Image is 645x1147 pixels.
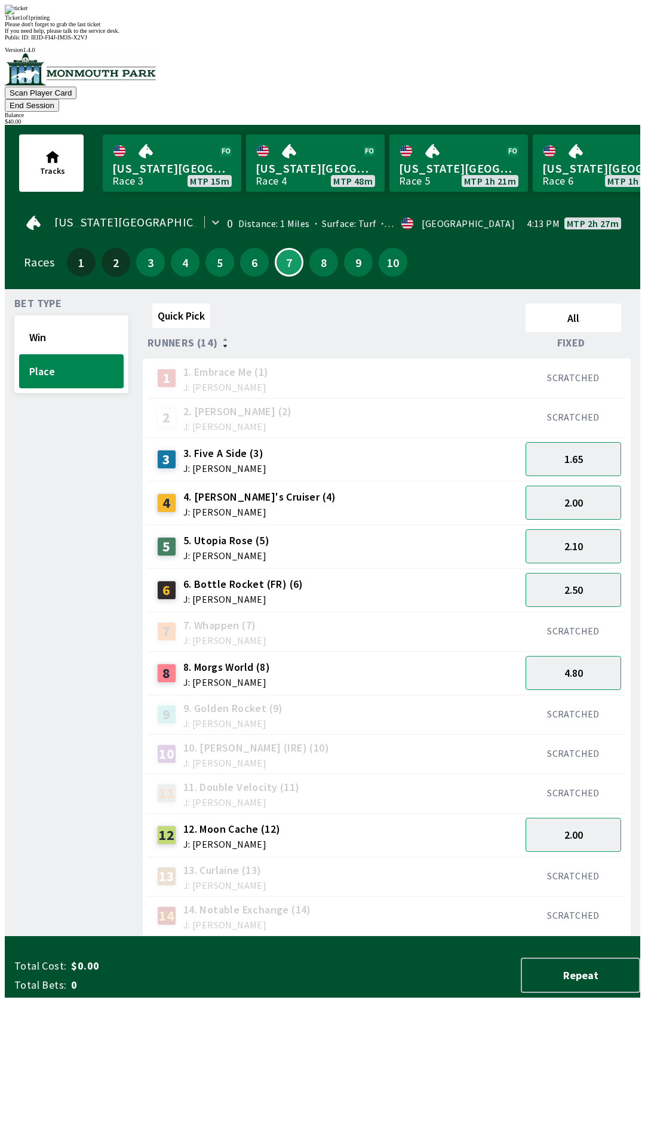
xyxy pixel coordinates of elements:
[183,701,283,716] span: 9. Golden Rocket (9)
[567,219,619,228] span: MTP 2h 27m
[5,5,27,14] img: ticket
[532,968,629,982] span: Repeat
[148,338,218,348] span: Runners (14)
[67,248,96,277] button: 1
[5,47,640,53] div: Version 1.4.0
[399,161,518,176] span: [US_STATE][GEOGRAPHIC_DATA]
[29,364,113,378] span: Place
[238,217,310,229] span: Distance: 1 Miles
[542,176,573,186] div: Race 6
[379,248,407,277] button: 10
[19,354,124,388] button: Place
[246,134,385,192] a: [US_STATE][GEOGRAPHIC_DATA]Race 4MTP 48m
[157,622,176,641] div: 7
[521,958,640,993] button: Repeat
[105,258,127,266] span: 2
[54,217,233,227] span: [US_STATE][GEOGRAPHIC_DATA]
[256,161,375,176] span: [US_STATE][GEOGRAPHIC_DATA]
[157,450,176,469] div: 3
[139,258,162,266] span: 3
[183,404,292,419] span: 2. [PERSON_NAME] (2)
[157,493,176,513] div: 4
[240,248,269,277] button: 6
[5,27,119,34] span: If you need help, please talk to the service desk.
[157,664,176,683] div: 8
[256,176,287,186] div: Race 4
[103,134,241,192] a: [US_STATE][GEOGRAPHIC_DATA]Race 3MTP 15m
[157,744,176,763] div: 10
[183,863,266,878] span: 13. Curlaine (13)
[70,258,93,266] span: 1
[526,787,621,799] div: SCRATCHED
[148,337,521,349] div: Runners (14)
[157,867,176,886] div: 13
[564,452,583,466] span: 1.65
[309,248,338,277] button: 8
[136,248,165,277] button: 3
[208,258,231,266] span: 5
[5,14,640,21] div: Ticket 1 of 1 printing
[310,217,377,229] span: Surface: Turf
[526,442,621,476] button: 1.65
[389,134,528,192] a: [US_STATE][GEOGRAPHIC_DATA]Race 5MTP 1h 21m
[526,303,621,332] button: All
[205,248,234,277] button: 5
[157,369,176,388] div: 1
[526,573,621,607] button: 2.50
[526,486,621,520] button: 2.00
[279,259,299,265] span: 7
[183,576,303,592] span: 6. Bottle Rocket (FR) (6)
[526,372,621,384] div: SCRATCHED
[24,257,54,267] div: Races
[183,740,329,756] span: 10. [PERSON_NAME] (IRE) (10)
[422,219,515,228] div: [GEOGRAPHIC_DATA]
[157,537,176,556] div: 5
[183,551,269,560] span: J: [PERSON_NAME]
[183,920,311,930] span: J: [PERSON_NAME]
[102,248,130,277] button: 2
[183,881,266,890] span: J: [PERSON_NAME]
[183,422,292,431] span: J: [PERSON_NAME]
[183,677,270,687] span: J: [PERSON_NAME]
[157,581,176,600] div: 6
[183,446,266,461] span: 3. Five A Side (3)
[564,539,583,553] span: 2.10
[526,747,621,759] div: SCRATCHED
[183,821,281,837] span: 12. Moon Cache (12)
[344,248,373,277] button: 9
[275,248,303,277] button: 7
[557,338,585,348] span: Fixed
[183,636,266,645] span: J: [PERSON_NAME]
[183,464,266,473] span: J: [PERSON_NAME]
[526,625,621,637] div: SCRATCHED
[183,902,311,918] span: 14. Notable Exchange (14)
[5,53,156,85] img: venue logo
[157,906,176,925] div: 14
[183,594,303,604] span: J: [PERSON_NAME]
[71,959,259,973] span: $0.00
[183,758,329,768] span: J: [PERSON_NAME]
[183,839,281,849] span: J: [PERSON_NAME]
[527,219,560,228] span: 4:13 PM
[157,408,176,427] div: 2
[526,411,621,423] div: SCRATCHED
[5,99,59,112] button: End Session
[5,87,76,99] button: Scan Player Card
[183,364,269,380] span: 1. Embrace Me (1)
[564,828,583,842] span: 2.00
[14,978,66,992] span: Total Bets:
[526,909,621,921] div: SCRATCHED
[183,489,336,505] span: 4. [PERSON_NAME]'s Cruiser (4)
[183,533,269,548] span: 5. Utopia Rose (5)
[190,176,229,186] span: MTP 15m
[526,818,621,852] button: 2.00
[183,382,269,392] span: J: [PERSON_NAME]
[183,780,300,795] span: 11. Double Velocity (11)
[526,529,621,563] button: 2.10
[157,784,176,803] div: 11
[158,309,205,323] span: Quick Pick
[71,978,259,992] span: 0
[521,337,626,349] div: Fixed
[112,176,143,186] div: Race 3
[526,656,621,690] button: 4.80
